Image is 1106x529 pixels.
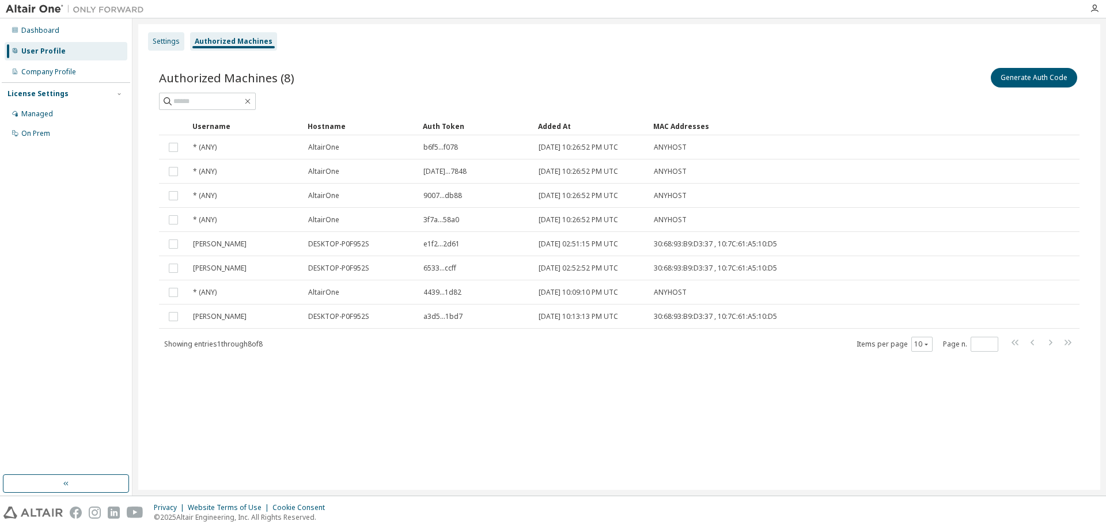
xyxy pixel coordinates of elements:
[7,89,69,98] div: License Settings
[654,264,777,273] span: 30:68:93:B9:D3:37 , 10:7C:61:A5:10:D5
[539,312,618,321] span: [DATE] 10:13:13 PM UTC
[423,143,458,152] span: b6f5...f078
[127,507,143,519] img: youtube.svg
[423,312,463,321] span: a3d5...1bd7
[308,239,369,249] span: DESKTOP-P0F952S
[423,264,456,273] span: 6533...ccff
[188,503,272,512] div: Website Terms of Use
[308,312,369,321] span: DESKTOP-P0F952S
[193,215,217,224] span: * (ANY)
[423,239,460,249] span: e1f2...2d61
[423,167,467,176] span: [DATE]...7848
[539,239,618,249] span: [DATE] 02:51:15 PM UTC
[21,129,50,138] div: On Prem
[423,117,529,135] div: Auth Token
[21,67,76,77] div: Company Profile
[654,143,687,152] span: ANYHOST
[153,37,180,46] div: Settings
[539,167,618,176] span: [DATE] 10:26:52 PM UTC
[21,47,66,56] div: User Profile
[654,167,687,176] span: ANYHOST
[991,68,1077,87] button: Generate Auth Code
[914,340,930,349] button: 10
[857,337,933,352] span: Items per page
[654,288,687,297] span: ANYHOST
[308,143,339,152] span: AltairOne
[6,3,150,15] img: Altair One
[654,215,687,224] span: ANYHOST
[3,507,63,519] img: altair_logo.svg
[70,507,82,519] img: facebook.svg
[654,239,777,249] span: 30:68:93:B9:D3:37 , 10:7C:61:A5:10:D5
[308,117,414,135] div: Hostname
[21,109,53,119] div: Managed
[539,143,618,152] span: [DATE] 10:26:52 PM UTC
[538,117,644,135] div: Added At
[154,503,188,512] div: Privacy
[654,312,777,321] span: 30:68:93:B9:D3:37 , 10:7C:61:A5:10:D5
[193,312,247,321] span: [PERSON_NAME]
[423,191,462,200] span: 9007...db88
[272,503,332,512] div: Cookie Consent
[539,264,618,273] span: [DATE] 02:52:52 PM UTC
[308,215,339,224] span: AltairOne
[308,288,339,297] span: AltairOne
[193,143,217,152] span: * (ANY)
[164,339,263,349] span: Showing entries 1 through 8 of 8
[423,215,459,224] span: 3f7a...58a0
[108,507,120,519] img: linkedin.svg
[539,215,618,224] span: [DATE] 10:26:52 PM UTC
[21,26,59,35] div: Dashboard
[193,264,247,273] span: [PERSON_NAME]
[943,337,998,352] span: Page n.
[154,512,332,522] p: © 2025 Altair Engineering, Inc. All Rights Reserved.
[193,288,217,297] span: * (ANY)
[308,264,369,273] span: DESKTOP-P0F952S
[423,288,461,297] span: 4439...1d82
[654,191,687,200] span: ANYHOST
[308,167,339,176] span: AltairOne
[89,507,101,519] img: instagram.svg
[193,167,217,176] span: * (ANY)
[539,191,618,200] span: [DATE] 10:26:52 PM UTC
[159,70,294,86] span: Authorized Machines (8)
[192,117,298,135] div: Username
[653,117,962,135] div: MAC Addresses
[195,37,272,46] div: Authorized Machines
[193,239,247,249] span: [PERSON_NAME]
[193,191,217,200] span: * (ANY)
[308,191,339,200] span: AltairOne
[539,288,618,297] span: [DATE] 10:09:10 PM UTC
